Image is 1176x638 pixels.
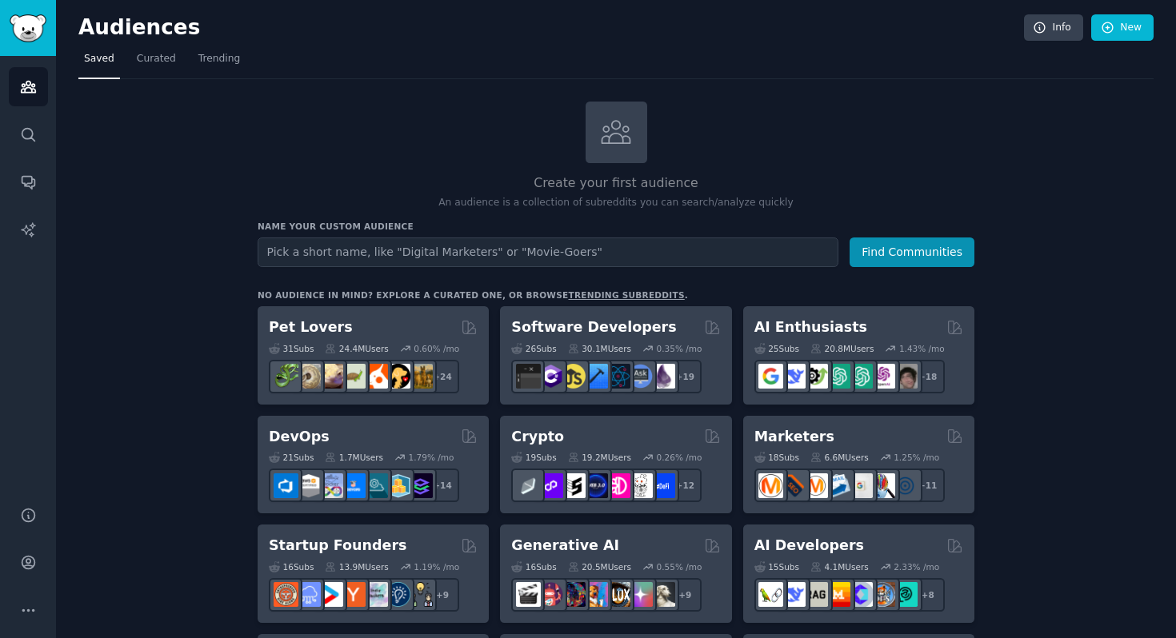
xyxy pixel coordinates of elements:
[325,561,388,572] div: 13.9M Users
[84,52,114,66] span: Saved
[78,15,1024,41] h2: Audiences
[511,317,676,337] h2: Software Developers
[426,578,459,612] div: + 9
[899,343,945,354] div: 1.43 % /mo
[870,364,895,389] img: OpenAIDev
[258,196,974,210] p: An audience is a collection of subreddits you can search/analyze quickly
[754,427,834,447] h2: Marketers
[568,290,684,300] a: trending subreddits
[274,364,298,389] img: herpetology
[193,46,246,79] a: Trending
[561,364,586,389] img: learnjavascript
[511,452,556,463] div: 19 Sub s
[386,582,410,607] img: Entrepreneurship
[650,473,675,498] img: defi_
[258,173,974,193] h2: Create your first audience
[754,452,799,463] div: 18 Sub s
[754,343,799,354] div: 25 Sub s
[754,317,867,337] h2: AI Enthusiasts
[568,343,631,354] div: 30.1M Users
[274,473,298,498] img: azuredevops
[781,582,806,607] img: DeepSeek
[426,469,459,502] div: + 14
[911,578,945,612] div: + 8
[363,364,388,389] img: cockatiel
[870,473,895,498] img: MarketingResearch
[296,473,321,498] img: AWS_Certified_Experts
[511,427,564,447] h2: Crypto
[386,364,410,389] img: PetAdvice
[325,343,388,354] div: 24.4M Users
[318,364,343,389] img: leopardgeckos
[511,343,556,354] div: 26 Sub s
[325,452,383,463] div: 1.7M Users
[538,364,563,389] img: csharp
[668,578,702,612] div: + 9
[803,473,828,498] img: AskMarketing
[1091,14,1154,42] a: New
[269,427,330,447] h2: DevOps
[269,536,406,556] h2: Startup Founders
[561,473,586,498] img: ethstaker
[810,452,869,463] div: 6.6M Users
[274,582,298,607] img: EntrepreneurRideAlong
[516,364,541,389] img: software
[568,561,631,572] div: 20.5M Users
[754,561,799,572] div: 15 Sub s
[894,452,939,463] div: 1.25 % /mo
[781,473,806,498] img: bigseo
[650,364,675,389] img: elixir
[408,473,433,498] img: PlatformEngineers
[848,364,873,389] img: chatgpt_prompts_
[269,317,353,337] h2: Pet Lovers
[668,360,702,393] div: + 19
[758,582,783,607] img: LangChain
[296,582,321,607] img: SaaS
[650,582,675,607] img: DreamBooth
[78,46,120,79] a: Saved
[561,582,586,607] img: deepdream
[318,473,343,498] img: Docker_DevOps
[258,289,688,301] div: No audience in mind? Explore a curated one, or browse .
[668,469,702,502] div: + 12
[258,237,838,267] input: Pick a short name, like "Digital Marketers" or "Movie-Goers"
[414,561,459,572] div: 1.19 % /mo
[1024,14,1083,42] a: Info
[318,582,343,607] img: startup
[848,582,873,607] img: OpenSourceAI
[870,582,895,607] img: llmops
[408,582,433,607] img: growmybusiness
[911,469,945,502] div: + 11
[826,364,850,389] img: chatgpt_promptDesign
[893,473,918,498] img: OnlineMarketing
[386,473,410,498] img: aws_cdk
[826,473,850,498] img: Emailmarketing
[409,452,454,463] div: 1.79 % /mo
[426,360,459,393] div: + 24
[810,561,869,572] div: 4.1M Users
[516,582,541,607] img: aivideo
[511,561,556,572] div: 16 Sub s
[848,473,873,498] img: googleads
[538,582,563,607] img: dalle2
[754,536,864,556] h2: AI Developers
[137,52,176,66] span: Curated
[826,582,850,607] img: MistralAI
[657,561,702,572] div: 0.55 % /mo
[583,473,608,498] img: web3
[511,536,619,556] h2: Generative AI
[583,364,608,389] img: iOSProgramming
[893,582,918,607] img: AIDevelopersSociety
[538,473,563,498] img: 0xPolygon
[606,582,630,607] img: FluxAI
[781,364,806,389] img: DeepSeek
[803,582,828,607] img: Rag
[363,582,388,607] img: indiehackers
[894,561,939,572] div: 2.33 % /mo
[628,473,653,498] img: CryptoNews
[363,473,388,498] img: platformengineering
[758,473,783,498] img: content_marketing
[606,364,630,389] img: reactnative
[606,473,630,498] img: defiblockchain
[657,343,702,354] div: 0.35 % /mo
